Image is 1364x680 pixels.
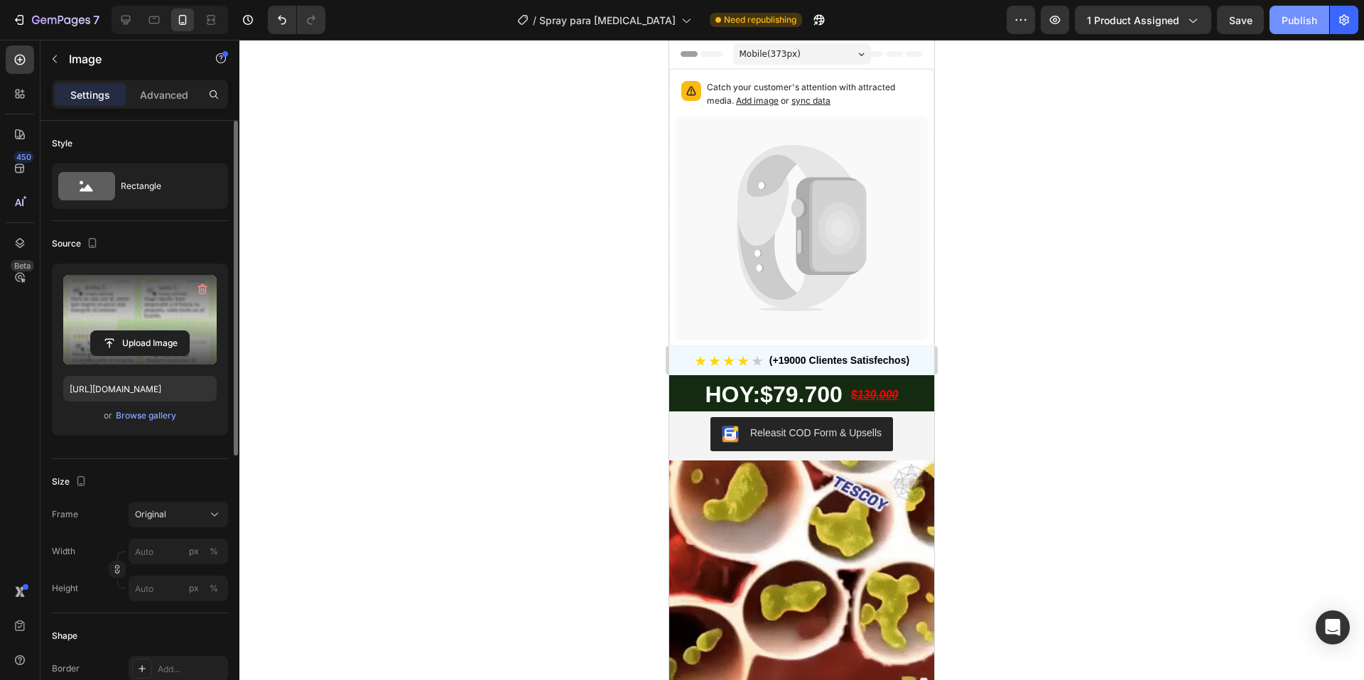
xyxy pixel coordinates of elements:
div: % [210,545,218,558]
button: Browse gallery [115,409,177,423]
div: Publish [1282,13,1317,28]
div: Style [52,137,72,150]
div: % [210,582,218,595]
label: Width [52,545,75,558]
div: Rectangle [121,170,207,203]
div: Undo/Redo [268,6,325,34]
label: Frame [52,508,78,521]
div: Source [52,234,101,254]
button: px [205,580,222,597]
button: Original [129,502,228,527]
span: / [533,13,536,28]
div: px [189,545,199,558]
span: or [104,407,112,424]
div: Open Intercom Messenger [1316,610,1350,644]
div: Add... [158,663,224,676]
p: 7 [93,11,99,28]
div: Beta [11,260,34,271]
button: 7 [6,6,106,34]
div: Border [52,662,80,675]
div: Browse gallery [116,409,176,422]
button: Save [1217,6,1264,34]
button: px [205,543,222,560]
iframe: Design area [669,40,934,680]
label: Height [52,582,78,595]
span: Original [135,508,166,521]
span: Spray para [MEDICAL_DATA] [539,13,676,28]
input: px% [129,576,228,601]
div: px [189,582,199,595]
input: https://example.com/image.jpg [63,376,217,401]
span: Need republishing [724,14,796,26]
p: Settings [70,87,110,102]
span: 1 product assigned [1087,13,1179,28]
button: Upload Image [90,330,190,356]
div: Shape [52,630,77,642]
button: % [185,543,202,560]
span: Save [1229,14,1252,26]
div: 450 [13,151,34,163]
p: Advanced [140,87,188,102]
input: px% [129,539,228,564]
button: Publish [1270,6,1329,34]
div: Size [52,473,90,492]
button: % [185,580,202,597]
button: 1 product assigned [1075,6,1211,34]
p: Image [69,50,190,68]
